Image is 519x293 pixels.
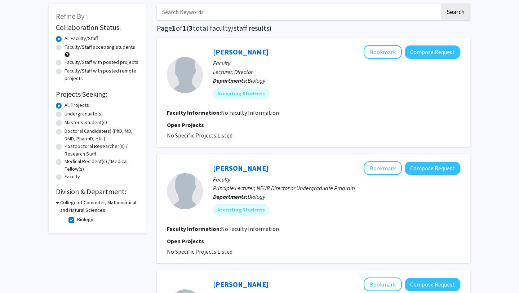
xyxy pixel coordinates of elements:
p: Principle Lecturer; NEUR Director or Undergraduate Program [213,184,460,192]
button: Compose Request to William Fagan [405,278,460,291]
a: [PERSON_NAME] [213,47,269,56]
a: [PERSON_NAME] [213,163,269,172]
label: Faculty/Staff with posted remote projects [65,67,139,82]
iframe: Chat [5,261,31,288]
button: Search [441,4,470,20]
b: Faculty Information: [167,109,221,116]
p: Lecturer, Director [213,67,460,76]
span: No Specific Projects Listed [167,248,232,255]
p: Open Projects [167,237,460,245]
b: Departments: [213,77,248,84]
p: Faculty [213,59,460,67]
p: Faculty [213,175,460,184]
button: Add Nicholas Fletcher to Bookmarks [364,45,402,59]
mat-chip: Accepting Students [213,88,269,99]
span: 3 [189,23,193,32]
p: Open Projects [167,121,460,129]
button: Compose Request to Hilary Bierman [405,162,460,175]
label: Undergraduate(s) [65,110,103,118]
span: Refine By [56,12,84,21]
h1: Page of ( total faculty/staff results) [157,24,470,32]
span: No Faculty Information [221,225,279,232]
span: No Faculty Information [221,109,279,116]
span: 1 [172,23,176,32]
label: Biology [77,216,93,223]
button: Add Hilary Bierman to Bookmarks [364,161,402,175]
a: [PERSON_NAME] [213,280,269,289]
span: Biology [248,77,265,84]
button: Add William Fagan to Bookmarks [364,277,402,291]
label: All Faculty/Staff [65,35,98,42]
input: Search Keywords [157,4,440,20]
h3: College of Computer, Mathematical and Natural Sciences [60,199,139,214]
span: No Specific Projects Listed [167,132,232,139]
label: Doctoral Candidate(s) (PhD, MD, DMD, PharmD, etc.) [65,127,139,143]
h2: Division & Department: [56,187,139,196]
span: Biology [248,193,265,200]
label: Faculty/Staff with posted projects [65,58,138,66]
span: 1 [182,23,186,32]
h2: Collaboration Status: [56,23,139,32]
button: Compose Request to Nicholas Fletcher [405,45,460,59]
mat-chip: Accepting Students [213,204,269,215]
label: Faculty/Staff accepting students [65,43,135,51]
label: All Projects [65,101,89,109]
label: Faculty [65,173,80,180]
h2: Projects Seeking: [56,90,139,99]
label: Postdoctoral Researcher(s) / Research Staff [65,143,139,158]
label: Medical Resident(s) / Medical Fellow(s) [65,158,139,173]
label: Master's Student(s) [65,119,107,126]
b: Faculty Information: [167,225,221,232]
b: Departments: [213,193,248,200]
